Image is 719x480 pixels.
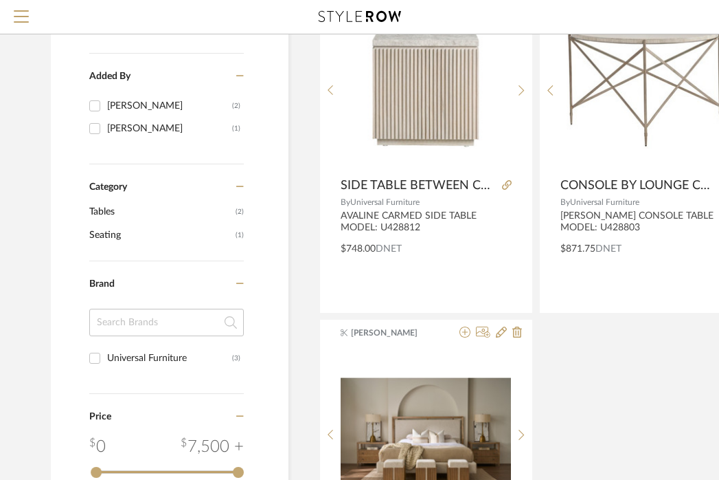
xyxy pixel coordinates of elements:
div: (3) [232,347,240,369]
div: 0 [89,435,106,459]
span: CONSOLE BY LOUNGE CHAIRS [560,178,716,193]
span: Brand [89,279,115,289]
div: (2) [232,95,240,117]
span: (2) [236,201,244,223]
span: By [341,198,350,206]
span: $748.00 [341,244,376,254]
span: [PERSON_NAME] [351,327,437,339]
span: By [560,198,570,206]
span: Tables [89,200,232,223]
span: Universal Furniture [570,198,639,206]
span: (1) [236,224,244,246]
span: Seating [89,223,232,247]
span: DNET [376,244,402,254]
div: AVALINE CARMED SIDE TABLE MODEL: U428812 [341,210,512,234]
div: [PERSON_NAME] [107,118,232,140]
span: Universal Furniture [350,198,420,206]
div: Universal Furniture [107,347,232,369]
span: Price [89,412,111,422]
span: SIDE TABLE BETWEEN COUCHES [341,178,497,193]
input: Search Brands [89,309,244,336]
span: Added By [89,72,130,81]
div: (1) [232,118,240,140]
span: DNET [595,244,621,254]
img: SIDE TABLE BETWEEN COUCHES [341,21,511,149]
div: [PERSON_NAME] [107,95,232,117]
span: $871.75 [560,244,595,254]
div: 7,500 + [181,435,244,459]
span: Category [89,182,127,193]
